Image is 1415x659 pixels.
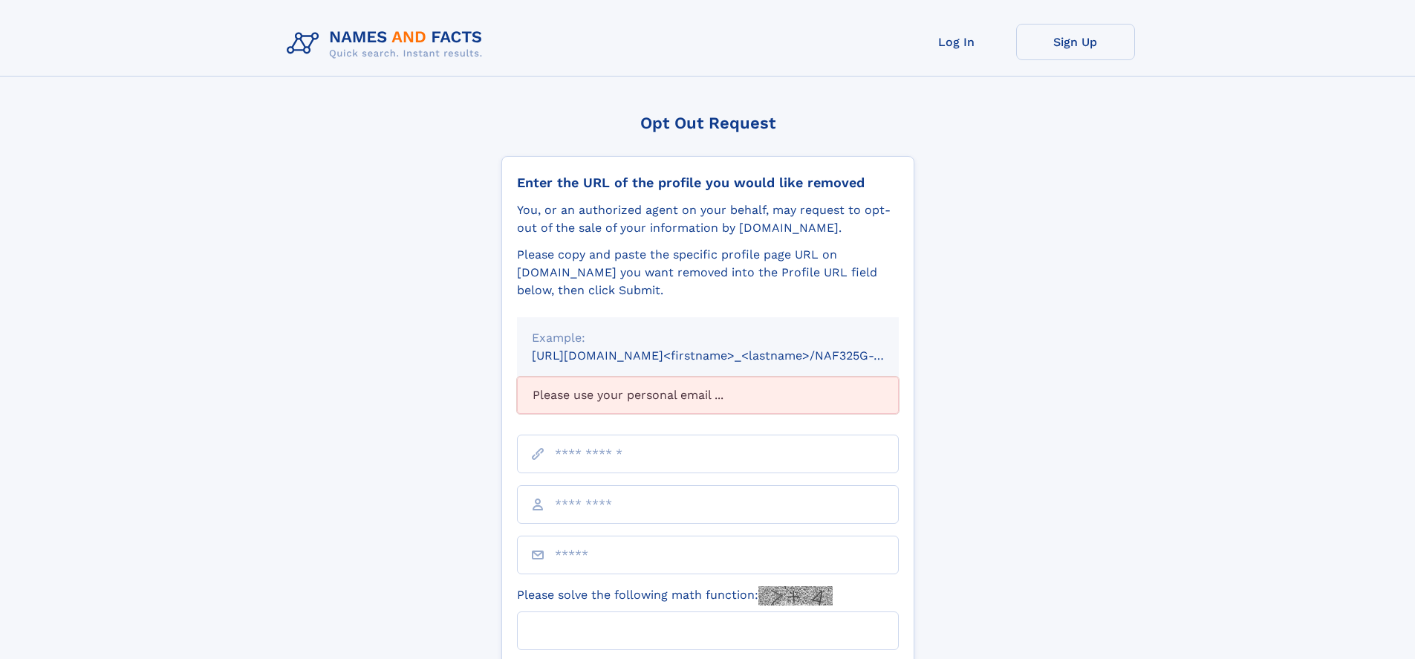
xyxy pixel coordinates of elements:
label: Please solve the following math function: [517,586,833,606]
a: Log In [897,24,1016,60]
a: Sign Up [1016,24,1135,60]
div: You, or an authorized agent on your behalf, may request to opt-out of the sale of your informatio... [517,201,899,237]
div: Example: [532,329,884,347]
small: [URL][DOMAIN_NAME]<firstname>_<lastname>/NAF325G-xxxxxxxx [532,348,927,363]
div: Opt Out Request [501,114,914,132]
div: Enter the URL of the profile you would like removed [517,175,899,191]
img: Logo Names and Facts [281,24,495,64]
div: Please use your personal email ... [517,377,899,414]
div: Please copy and paste the specific profile page URL on [DOMAIN_NAME] you want removed into the Pr... [517,246,899,299]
